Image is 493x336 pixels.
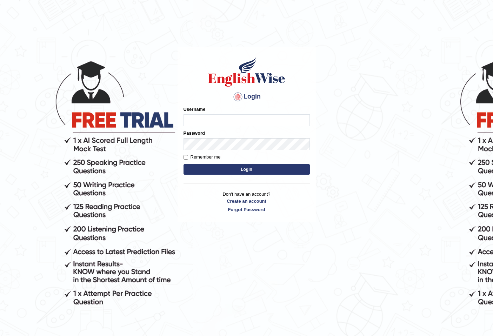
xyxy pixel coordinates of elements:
button: Login [184,164,310,175]
label: Password [184,130,205,136]
a: Forgot Password [184,206,310,213]
img: Logo of English Wise sign in for intelligent practice with AI [207,56,287,88]
label: Remember me [184,154,221,161]
label: Username [184,106,206,113]
p: Don't have an account? [184,191,310,213]
a: Create an account [184,198,310,204]
h4: Login [184,91,310,102]
input: Remember me [184,155,188,160]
